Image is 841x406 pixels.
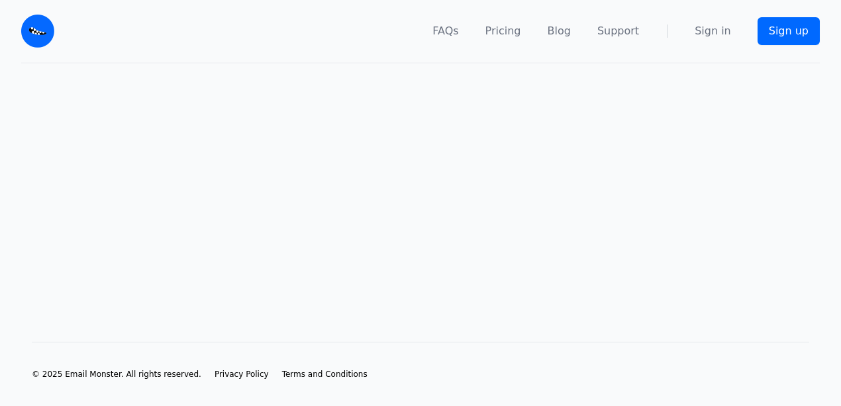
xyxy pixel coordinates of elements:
[21,15,54,48] img: Email Monster
[32,369,201,380] li: © 2025 Email Monster. All rights reserved.
[485,23,521,39] a: Pricing
[695,23,731,39] a: Sign in
[597,23,639,39] a: Support
[548,23,571,39] a: Blog
[282,369,368,380] a: Terms and Conditions
[758,17,820,45] a: Sign up
[282,370,368,379] span: Terms and Conditions
[432,23,458,39] a: FAQs
[215,370,269,379] span: Privacy Policy
[215,369,269,380] a: Privacy Policy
